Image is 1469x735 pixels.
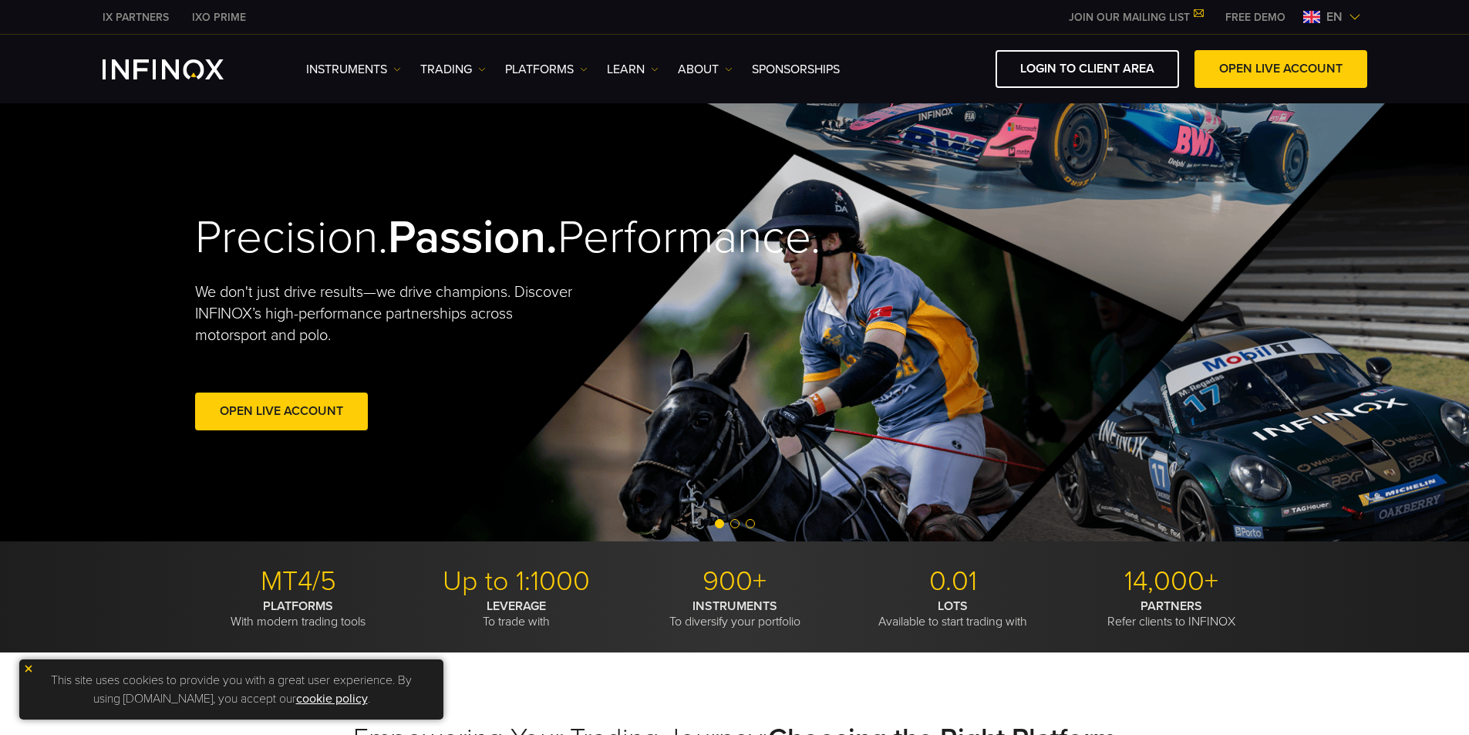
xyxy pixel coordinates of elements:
strong: LOTS [938,598,968,614]
a: PLATFORMS [505,60,588,79]
a: TRADING [420,60,486,79]
a: SPONSORSHIPS [752,60,840,79]
a: LOGIN TO CLIENT AREA [996,50,1179,88]
strong: INSTRUMENTS [692,598,777,614]
a: INFINOX [91,9,180,25]
span: Go to slide 3 [746,519,755,528]
p: 14,000+ [1068,565,1275,598]
strong: PARTNERS [1140,598,1202,614]
a: INFINOX MENU [1214,9,1297,25]
a: Learn [607,60,659,79]
p: We don't just drive results—we drive champions. Discover INFINOX’s high-performance partnerships ... [195,282,584,346]
strong: Passion. [388,210,558,265]
p: MT4/5 [195,565,402,598]
img: yellow close icon [23,663,34,674]
a: OPEN LIVE ACCOUNT [1194,50,1367,88]
strong: LEVERAGE [487,598,546,614]
a: ABOUT [678,60,733,79]
a: INFINOX [180,9,258,25]
span: Go to slide 1 [715,519,724,528]
p: 900+ [632,565,838,598]
p: Available to start trading with [850,598,1056,629]
p: This site uses cookies to provide you with a great user experience. By using [DOMAIN_NAME], you a... [27,667,436,712]
a: INFINOX Logo [103,59,260,79]
p: Up to 1:1000 [413,565,620,598]
a: Open Live Account [195,393,368,430]
span: en [1320,8,1349,26]
h2: Precision. Performance. [195,210,681,266]
strong: PLATFORMS [263,598,333,614]
a: JOIN OUR MAILING LIST [1057,11,1214,24]
p: To trade with [413,598,620,629]
p: 0.01 [850,565,1056,598]
span: Go to slide 2 [730,519,740,528]
p: Refer clients to INFINOX [1068,598,1275,629]
p: With modern trading tools [195,598,402,629]
p: To diversify your portfolio [632,598,838,629]
a: Instruments [306,60,401,79]
a: cookie policy [296,691,368,706]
